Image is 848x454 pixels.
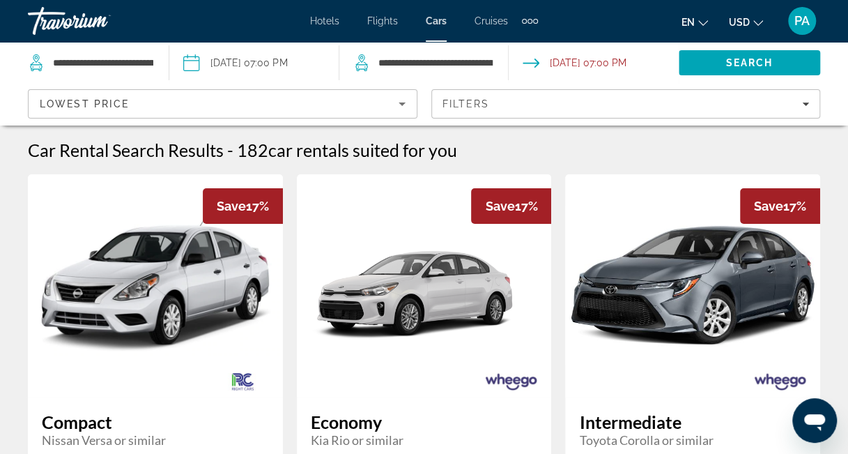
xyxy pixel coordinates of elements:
img: Kia Rio or similar [297,195,552,378]
span: Kia Rio or similar [311,432,538,448]
a: Travorium [28,3,167,39]
span: en [681,17,695,28]
div: 17% [471,188,551,224]
button: Pickup date: Feb 26, 2026 07:00 PM [183,42,287,84]
button: Change language [681,12,708,32]
img: Nissan Versa or similar [28,213,283,359]
mat-select: Sort by [40,96,406,112]
button: Change currency [729,12,763,32]
a: Flights [367,15,398,27]
span: Lowest Price [40,98,129,109]
button: User Menu [784,6,820,36]
span: PA [794,14,810,28]
img: RIGHT CARS [203,366,283,398]
img: Toyota Corolla or similar [565,206,820,366]
div: 17% [203,188,283,224]
span: Filters [442,98,490,109]
a: Hotels [310,15,339,27]
div: 17% [740,188,820,224]
span: Save [217,199,246,213]
span: Save [485,199,514,213]
span: USD [729,17,750,28]
input: Search pickup location [52,52,155,73]
h2: 182 [237,139,457,160]
h1: Car Rental Search Results [28,139,224,160]
button: Filters [431,89,821,119]
span: Compact [42,411,269,432]
button: Search [679,50,820,75]
a: Cruises [475,15,508,27]
input: Search dropoff location [377,52,494,73]
a: Cars [426,15,447,27]
iframe: Button to launch messaging window [792,398,837,443]
span: Save [754,199,783,213]
span: Toyota Corolla or similar [579,432,806,448]
span: Intermediate [579,411,806,432]
img: WHEEGO [740,366,820,398]
span: Economy [311,411,538,432]
button: Extra navigation items [522,10,538,32]
span: - [227,139,233,160]
img: WHEEGO [471,366,551,398]
button: Open drop-off date and time picker [523,42,626,84]
span: Search [725,57,773,68]
span: Nissan Versa or similar [42,432,269,448]
span: car rentals suited for you [268,139,457,160]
